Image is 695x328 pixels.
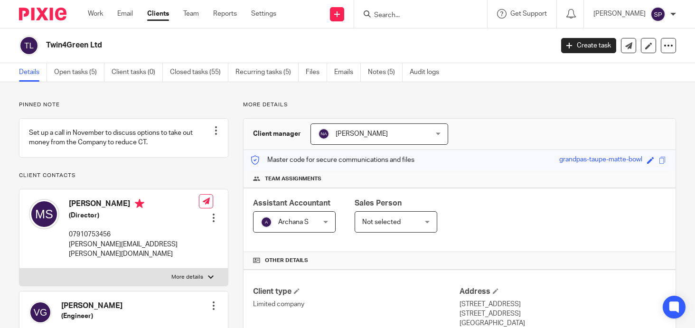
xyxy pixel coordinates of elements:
[306,63,327,82] a: Files
[650,7,666,22] img: svg%3E
[251,9,276,19] a: Settings
[170,63,228,82] a: Closed tasks (55)
[213,9,237,19] a: Reports
[171,273,203,281] p: More details
[61,301,122,311] h4: [PERSON_NAME]
[265,257,308,264] span: Other details
[261,216,272,228] img: svg%3E
[19,172,228,179] p: Client contacts
[19,63,47,82] a: Details
[251,155,414,165] p: Master code for secure communications and files
[117,9,133,19] a: Email
[334,63,361,82] a: Emails
[69,230,199,239] p: 07910753456
[235,63,299,82] a: Recurring tasks (5)
[362,219,401,225] span: Not selected
[278,219,309,225] span: Archana S
[253,199,330,207] span: Assistant Accountant
[253,287,460,297] h4: Client type
[112,63,163,82] a: Client tasks (0)
[19,101,228,109] p: Pinned note
[460,309,666,319] p: [STREET_ADDRESS]
[460,287,666,297] h4: Address
[355,199,402,207] span: Sales Person
[253,129,301,139] h3: Client manager
[54,63,104,82] a: Open tasks (5)
[559,155,642,166] div: grandpas-taupe-matte-bowl
[510,10,547,17] span: Get Support
[368,63,403,82] a: Notes (5)
[253,300,460,309] p: Limited company
[336,131,388,137] span: [PERSON_NAME]
[19,36,39,56] img: svg%3E
[593,9,646,19] p: [PERSON_NAME]
[135,199,144,208] i: Primary
[69,199,199,211] h4: [PERSON_NAME]
[183,9,199,19] a: Team
[265,175,321,183] span: Team assignments
[410,63,446,82] a: Audit logs
[88,9,103,19] a: Work
[460,319,666,328] p: [GEOGRAPHIC_DATA]
[318,128,329,140] img: svg%3E
[19,8,66,20] img: Pixie
[147,9,169,19] a: Clients
[29,301,52,324] img: svg%3E
[460,300,666,309] p: [STREET_ADDRESS]
[29,199,59,229] img: svg%3E
[61,311,122,321] h5: (Engineer)
[373,11,459,20] input: Search
[69,240,199,259] p: [PERSON_NAME][EMAIL_ADDRESS][PERSON_NAME][DOMAIN_NAME]
[561,38,616,53] a: Create task
[46,40,447,50] h2: Twin4Green Ltd
[69,211,199,220] h5: (Director)
[243,101,676,109] p: More details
